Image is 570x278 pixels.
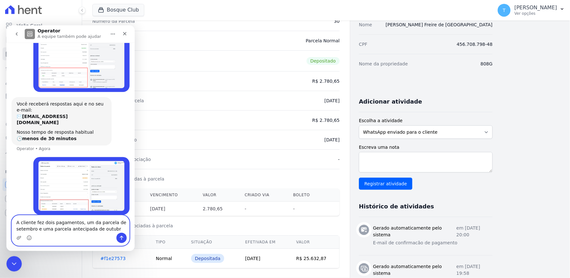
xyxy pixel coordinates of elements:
[515,11,557,16] p: Ver opções
[20,210,25,215] button: Selecionador de Emoji
[312,117,340,123] dd: R$ 2.780,65
[238,236,289,249] th: Efetivada em
[238,249,289,268] td: [DATE]
[3,62,79,74] a: Lotes
[456,225,493,238] p: em [DATE] 20:00
[5,168,77,176] div: Plataformas
[359,117,493,124] label: Escolha a atividade
[288,189,326,202] th: Boleto
[457,41,493,47] dd: 456.708.798-48
[16,111,70,116] b: menos de 30 minutos
[325,137,340,143] dd: [DATE]
[92,223,340,229] h3: Transferências associadas à parcela
[183,236,238,249] th: Situação
[3,33,79,46] a: Contratos
[359,144,493,151] label: Escreva uma nota
[334,18,340,24] dd: 30
[10,76,100,101] div: Você receberá respostas aqui e no seu e-mail: ✉️
[10,88,61,100] b: [EMAIL_ADDRESS][DOMAIN_NAME]
[5,132,123,197] div: Thayna diz…
[3,146,79,159] a: Troca de Arquivos
[148,236,183,249] th: Tipo
[359,61,408,67] dt: Nome da propriedade
[6,25,135,251] iframe: Intercom live chat
[10,104,100,116] div: Nosso tempo de resposta habitual 🕒
[359,203,434,210] h3: Histórico de atividades
[493,1,570,19] button: T [PERSON_NAME] Ver opções
[481,61,493,67] dd: 808G
[3,104,79,117] a: Transferências
[145,189,198,202] th: Vencimento
[289,236,340,249] th: Valor
[240,189,288,202] th: Criado via
[386,22,493,27] a: [PERSON_NAME] Freire de [GEOGRAPHIC_DATA]
[338,156,340,163] dd: -
[515,4,557,11] p: [PERSON_NAME]
[100,256,126,261] a: #f1e27573
[3,178,79,191] a: Recebíveis
[373,263,456,277] h3: Gerado automaticamente pelo sistema
[288,202,326,216] th: -
[10,210,15,215] button: Upload do anexo
[289,249,340,268] td: R$ 25.632,87
[6,256,22,272] iframe: Intercom live chat
[373,240,493,246] p: E-mail de confirmacão de pagamento
[145,202,198,216] th: [DATE]
[240,202,288,216] th: -
[456,263,493,277] p: em [DATE] 19:58
[3,19,79,32] a: Visão Geral
[359,178,413,190] input: Registrar atividade
[10,122,44,125] div: Operator • Agora
[198,202,240,216] th: 2.780,65
[373,225,456,238] h3: Gerado automaticamente pelo sistema
[3,132,79,145] a: Negativação
[312,78,340,84] dd: R$ 2.780,65
[5,190,123,207] textarea: Envie uma mensagem...
[191,254,225,263] div: Depositada
[359,41,367,47] dt: CPF
[325,97,340,104] dd: [DATE]
[3,118,79,131] a: Crédito
[3,47,79,60] a: Parcelas
[198,189,240,202] th: Valor
[110,207,120,218] button: Enviar uma mensagem
[503,8,506,13] span: T
[3,76,79,88] a: Clientes
[17,22,42,29] span: Visão Geral
[3,90,79,103] a: Minha Carteira
[307,57,340,65] span: Depositado
[359,98,422,105] h3: Adicionar atividade
[306,38,340,44] dd: Parcela Normal
[92,18,135,24] dt: Número da Parcela
[359,21,372,28] dt: Nome
[148,249,183,268] td: Normal
[3,192,79,205] a: Conta Hent
[92,4,144,16] button: Bosque Club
